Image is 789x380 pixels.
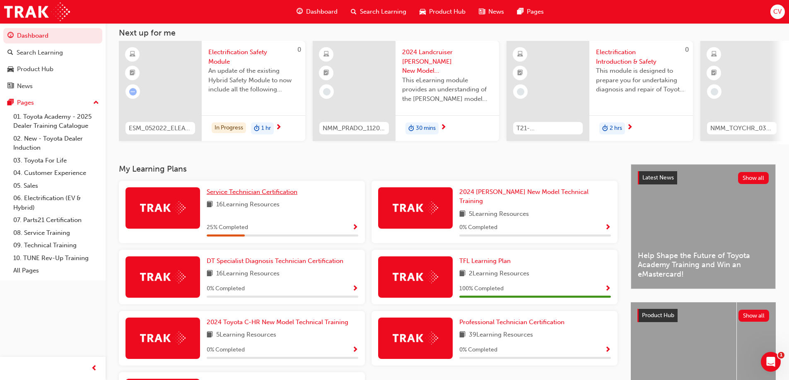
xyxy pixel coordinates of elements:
span: Service Technician Certification [207,188,297,196]
a: 10. TUNE Rev-Up Training [10,252,102,265]
span: 25 % Completed [207,223,248,232]
span: 2 hrs [610,124,622,133]
span: duration-icon [254,123,260,134]
a: 0T21-FOD_HVIS_PREREQElectrification Introduction & SafetyThis module is designed to prepare you f... [507,41,693,141]
span: 2 Learning Resources [469,269,529,279]
span: 2024 Toyota C-HR New Model Technical Training [207,318,348,326]
div: Search Learning [17,48,63,57]
span: 16 Learning Resources [216,200,280,210]
span: This module is designed to prepare you for undertaking diagnosis and repair of Toyota & Lexus Ele... [596,66,686,94]
button: DashboardSearch LearningProduct HubNews [3,26,102,95]
a: News [3,79,102,94]
a: DT Specialist Diagnosis Technician Certification [207,256,347,266]
img: Trak [393,201,438,214]
span: An update of the existing Hybrid Safety Module to now include all the following electrification v... [208,66,299,94]
span: pages-icon [517,7,524,17]
span: learningRecordVerb_NONE-icon [711,88,718,96]
span: Search Learning [360,7,406,17]
span: Show Progress [605,285,611,293]
span: book-icon [207,200,213,210]
span: NMM_PRADO_112024_MODULE_1 [323,124,386,133]
span: pages-icon [7,99,14,107]
a: 04. Customer Experience [10,167,102,179]
span: Dashboard [306,7,338,17]
div: News [17,81,33,91]
span: 0 % Completed [459,223,497,232]
img: Trak [393,270,438,283]
span: 0 [297,46,301,53]
span: Home [32,279,51,284]
button: Show Progress [605,345,611,355]
a: 08. Service Training [10,227,102,239]
span: Pages [527,7,544,17]
span: Professional Technician Certification [459,318,565,326]
span: 1 hr [261,124,271,133]
span: Messages [110,279,139,284]
span: car-icon [7,66,14,73]
span: Show Progress [605,224,611,232]
button: Show Progress [352,345,358,355]
span: 5 Learning Resources [469,209,529,220]
span: book-icon [207,269,213,279]
span: booktick-icon [711,68,717,79]
a: 05. Sales [10,179,102,192]
div: Close [142,13,157,28]
a: 01. Toyota Academy - 2025 Dealer Training Catalogue [10,110,102,132]
span: 100 % Completed [459,284,504,294]
a: Service Technician Certification [207,187,301,197]
span: news-icon [479,7,485,17]
span: learningRecordVerb_NONE-icon [517,88,524,96]
span: Electrification Introduction & Safety [596,48,686,66]
div: Send us a messageWe typically reply in a few hours [8,111,157,143]
span: 2024 Landcruiser [PERSON_NAME] New Model Mechanisms - Model Outline 1 [402,48,492,76]
span: book-icon [459,269,466,279]
span: booktick-icon [130,68,135,79]
a: All Pages [10,264,102,277]
button: Pages [3,95,102,110]
span: CV [773,7,782,17]
span: News [488,7,504,17]
span: next-icon [440,124,446,131]
a: Search Learning [3,45,102,60]
a: TFL Learning Plan [459,256,514,266]
a: 02. New - Toyota Dealer Induction [10,132,102,154]
span: guage-icon [7,32,14,40]
span: learningResourceType_ELEARNING-icon [517,49,523,60]
span: learningResourceType_ELEARNING-icon [323,49,329,60]
span: 0 % Completed [459,345,497,355]
span: learningResourceType_ELEARNING-icon [130,49,135,60]
img: Trak [140,201,186,214]
span: Help Shape the Future of Toyota Academy Training and Win an eMastercard! [638,251,769,279]
p: Hi [PERSON_NAME] 👋 [17,59,149,87]
span: duration-icon [408,123,414,134]
span: learningResourceType_ELEARNING-icon [711,49,717,60]
a: 03. Toyota For Life [10,154,102,167]
a: pages-iconPages [511,3,550,20]
a: 2024 Toyota C-HR New Model Technical Training [207,318,352,327]
button: Show all [738,172,769,184]
h3: My Learning Plans [119,164,618,174]
span: NMM_TOYCHR_032024_MODULE_1 [710,124,773,133]
span: next-icon [275,124,282,131]
span: news-icon [7,83,14,90]
span: up-icon [93,98,99,108]
span: Latest News [642,174,674,181]
span: 2024 [PERSON_NAME] New Model Technical Training [459,188,589,205]
span: car-icon [420,7,426,17]
div: Product Hub [17,65,53,74]
img: logo [17,16,58,29]
span: ESM_052022_ELEARN [129,124,192,133]
span: This eLearning module provides an understanding of the [PERSON_NAME] model line-up and its Katash... [402,76,492,104]
span: duration-icon [602,123,608,134]
div: In Progress [212,122,246,134]
span: booktick-icon [323,68,329,79]
button: Show Progress [352,284,358,294]
span: guage-icon [297,7,303,17]
span: T21-FOD_HVIS_PREREQ [516,124,579,133]
span: search-icon [7,49,13,57]
h3: Next up for me [106,28,789,38]
a: NMM_PRADO_112024_MODULE_12024 Landcruiser [PERSON_NAME] New Model Mechanisms - Model Outline 1Thi... [313,41,499,141]
button: CV [770,5,785,19]
span: 5 Learning Resources [216,330,276,340]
